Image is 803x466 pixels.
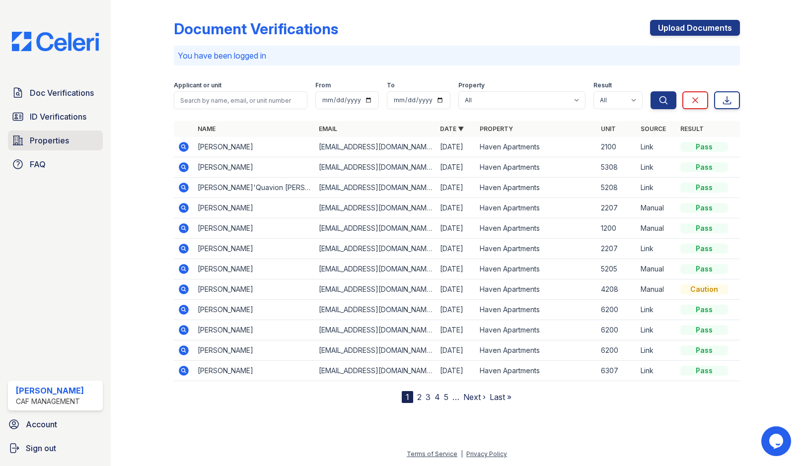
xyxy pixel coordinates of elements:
span: Account [26,418,57,430]
td: [EMAIL_ADDRESS][DOMAIN_NAME] [315,300,436,320]
a: Sign out [4,438,107,458]
div: Pass [680,223,728,233]
td: Haven Apartments [476,218,597,239]
td: [EMAIL_ADDRESS][DOMAIN_NAME] [315,279,436,300]
td: [DATE] [436,137,476,157]
td: [PERSON_NAME] [194,198,315,218]
td: Link [637,239,676,259]
td: Link [637,340,676,361]
td: [PERSON_NAME] [194,218,315,239]
iframe: chat widget [761,426,793,456]
td: 5205 [597,259,637,279]
td: [DATE] [436,320,476,340]
td: Haven Apartments [476,300,597,320]
a: Result [680,125,704,133]
label: Applicant or unit [174,81,221,89]
div: Pass [680,244,728,254]
td: [EMAIL_ADDRESS][DOMAIN_NAME] [315,218,436,239]
td: Haven Apartments [476,320,597,340]
td: Manual [637,218,676,239]
span: … [452,391,459,403]
td: [DATE] [436,279,476,300]
a: 4 [435,392,440,402]
div: Document Verifications [174,20,338,38]
td: [DATE] [436,300,476,320]
label: Result [593,81,612,89]
div: Pass [680,366,728,376]
td: Manual [637,198,676,218]
td: [EMAIL_ADDRESS][DOMAIN_NAME] [315,239,436,259]
td: [DATE] [436,198,476,218]
div: Pass [680,162,728,172]
a: Account [4,414,107,434]
a: Last » [490,392,511,402]
td: Haven Apartments [476,259,597,279]
td: [DATE] [436,218,476,239]
td: 2207 [597,239,637,259]
td: Haven Apartments [476,340,597,361]
td: 6200 [597,340,637,361]
td: 4208 [597,279,637,300]
a: 2 [417,392,422,402]
td: [DATE] [436,157,476,178]
td: Manual [637,259,676,279]
div: Pass [680,264,728,274]
td: [EMAIL_ADDRESS][DOMAIN_NAME] [315,198,436,218]
a: Source [641,125,666,133]
td: [EMAIL_ADDRESS][DOMAIN_NAME] [315,178,436,198]
td: 2100 [597,137,637,157]
span: ID Verifications [30,111,86,123]
td: Link [637,157,676,178]
div: Pass [680,203,728,213]
td: Link [637,300,676,320]
td: [PERSON_NAME]'Quavion [PERSON_NAME] [194,178,315,198]
td: [PERSON_NAME] [194,239,315,259]
div: Pass [680,345,728,355]
td: Link [637,178,676,198]
td: [DATE] [436,259,476,279]
a: Next › [463,392,486,402]
a: Upload Documents [650,20,740,36]
td: [DATE] [436,239,476,259]
td: 1200 [597,218,637,239]
a: 3 [426,392,431,402]
td: [PERSON_NAME] [194,259,315,279]
div: 1 [402,391,413,403]
a: Properties [8,131,103,150]
a: FAQ [8,154,103,174]
td: [DATE] [436,178,476,198]
td: Haven Apartments [476,198,597,218]
a: ID Verifications [8,107,103,127]
div: Caution [680,284,728,294]
td: Haven Apartments [476,279,597,300]
a: Property [480,125,513,133]
div: Pass [680,305,728,315]
td: [DATE] [436,340,476,361]
a: Email [319,125,337,133]
td: 6200 [597,320,637,340]
td: [EMAIL_ADDRESS][DOMAIN_NAME] [315,320,436,340]
span: Properties [30,134,69,146]
td: 6200 [597,300,637,320]
td: 5208 [597,178,637,198]
div: CAF Management [16,397,84,406]
a: Date ▼ [440,125,464,133]
div: Pass [680,183,728,193]
td: [PERSON_NAME] [194,320,315,340]
p: You have been logged in [178,50,736,62]
a: Doc Verifications [8,83,103,103]
td: [EMAIL_ADDRESS][DOMAIN_NAME] [315,157,436,178]
td: Haven Apartments [476,157,597,178]
input: Search by name, email, or unit number [174,91,307,109]
label: From [315,81,331,89]
a: Unit [601,125,616,133]
td: Haven Apartments [476,137,597,157]
span: Doc Verifications [30,87,94,99]
div: Pass [680,325,728,335]
a: Terms of Service [407,450,457,458]
td: [EMAIL_ADDRESS][DOMAIN_NAME] [315,361,436,381]
td: Manual [637,279,676,300]
td: Haven Apartments [476,361,597,381]
a: Name [198,125,216,133]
